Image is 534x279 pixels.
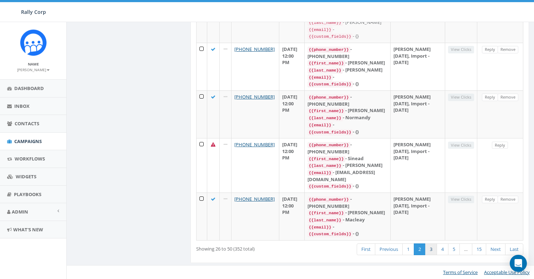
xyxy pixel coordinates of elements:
[307,217,343,223] code: {{last_name}}
[307,196,387,209] div: - [PHONE_NUMBER]
[391,193,445,240] td: [PERSON_NAME] [DATE], Import - [DATE]
[14,103,30,109] span: Inbox
[307,80,387,88] div: - {}
[307,81,353,88] code: {{custom_fields}}
[307,59,387,67] div: - [PERSON_NAME]
[498,94,518,101] a: Remove
[482,94,498,101] a: Reply
[14,138,42,144] span: Campaigns
[307,183,353,190] code: {{custom_fields}}
[17,66,50,73] a: [PERSON_NAME]
[307,129,353,136] code: {{custom_fields}}
[307,170,333,176] code: {{email}}
[307,108,345,114] code: {{first_name}}
[510,255,527,272] div: Open Intercom Messenger
[307,60,345,67] code: {{first_name}}
[307,216,387,223] div: - Macleay
[307,163,343,169] code: {{last_name}}
[307,162,387,169] div: - [PERSON_NAME]
[307,67,343,74] code: {{last_name}}
[307,33,387,40] div: - {}
[234,141,275,148] a: [PHONE_NUMBER]
[234,196,275,202] a: [PHONE_NUMBER]
[307,230,387,237] div: - {}
[443,269,478,275] a: Terms of Service
[307,156,345,162] code: {{first_name}}
[307,231,353,237] code: {{custom_fields}}
[492,142,508,149] a: Reply
[391,138,445,193] td: [PERSON_NAME] [DATE], Import - [DATE]
[472,243,486,255] a: 15
[20,29,47,56] img: Icon_1.png
[391,43,445,90] td: [PERSON_NAME] [DATE], Import - [DATE]
[448,243,460,255] a: 5
[402,243,414,255] a: 1
[498,196,518,203] a: Remove
[279,193,305,240] td: [DATE] 12:00 PM
[307,223,387,231] div: -
[482,196,498,203] a: Reply
[307,46,387,59] div: - [PHONE_NUMBER]
[459,243,472,255] a: …
[307,94,350,101] code: {{phone_number}}
[307,128,387,136] div: - {}
[357,243,375,255] a: First
[16,173,36,180] span: Widgets
[307,26,387,33] div: -
[15,120,39,127] span: Contacts
[28,62,39,67] small: Name
[13,226,43,233] span: What's New
[307,224,333,231] code: {{email}}
[234,46,275,52] a: [PHONE_NUMBER]
[414,243,426,255] a: 2
[505,243,523,255] a: Last
[17,67,50,72] small: [PERSON_NAME]
[279,90,305,138] td: [DATE] 12:00 PM
[307,169,387,183] div: - [EMAIL_ADDRESS][DOMAIN_NAME]
[307,155,387,162] div: - Sinead
[307,107,387,114] div: - [PERSON_NAME]
[307,122,333,128] code: {{email}}
[14,85,44,91] span: Dashboard
[307,27,333,33] code: {{email}}
[307,19,387,26] div: - [PERSON_NAME]
[196,243,326,252] div: Showing 26 to 50 (352 total)
[307,74,387,81] div: -
[12,209,28,215] span: Admin
[498,46,518,53] a: Remove
[307,142,350,148] code: {{phone_number}}
[307,20,343,26] code: {{last_name}}
[307,209,387,216] div: - [PERSON_NAME]
[234,94,275,100] a: [PHONE_NUMBER]
[307,114,387,121] div: - Normandy
[391,90,445,138] td: [PERSON_NAME] [DATE], Import - [DATE]
[486,243,505,255] a: Next
[307,141,387,155] div: - [PHONE_NUMBER]
[307,33,353,40] code: {{custom_fields}}
[307,210,345,216] code: {{first_name}}
[307,115,343,121] code: {{last_name}}
[279,43,305,90] td: [DATE] 12:00 PM
[437,243,448,255] a: 4
[307,74,333,81] code: {{email}}
[307,94,387,107] div: - [PHONE_NUMBER]
[279,138,305,193] td: [DATE] 12:00 PM
[307,196,350,203] code: {{phone_number}}
[425,243,437,255] a: 3
[307,121,387,128] div: -
[307,183,387,190] div: - {}
[482,46,498,53] a: Reply
[15,156,45,162] span: Workflows
[375,243,403,255] a: Previous
[307,67,387,74] div: - [PERSON_NAME]
[307,47,350,53] code: {{phone_number}}
[14,191,41,198] span: Playbooks
[21,9,46,15] span: Rally Corp
[484,269,530,275] a: Acceptable Use Policy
